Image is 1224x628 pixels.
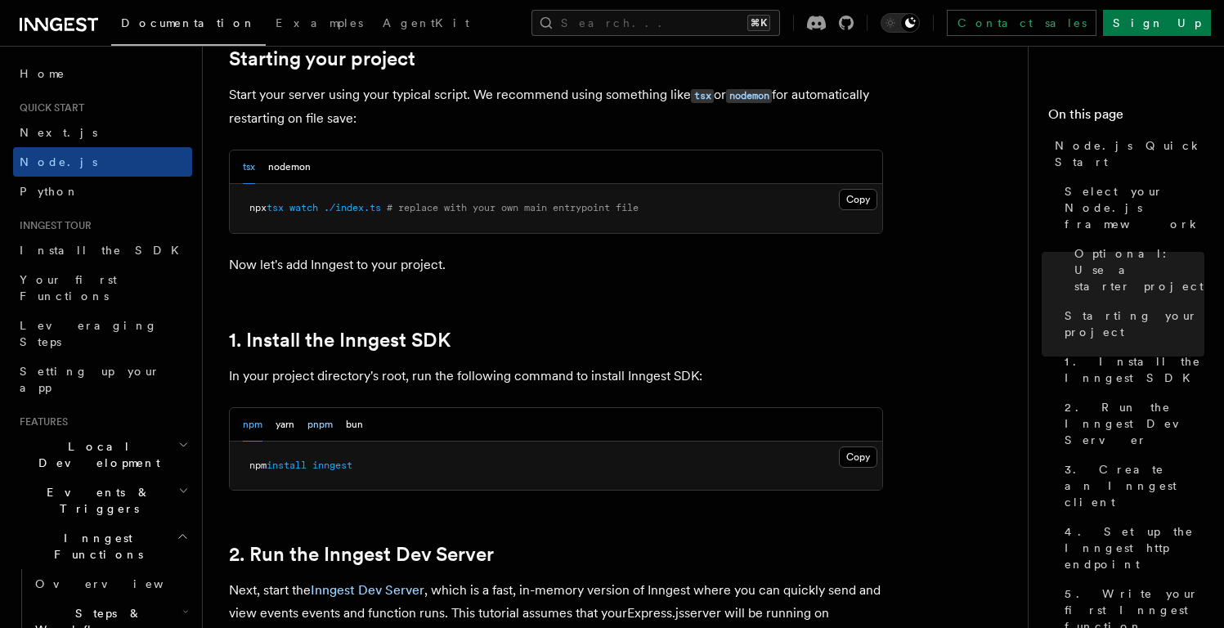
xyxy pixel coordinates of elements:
[1065,523,1204,572] span: 4. Set up the Inngest http endpoint
[266,5,373,44] a: Examples
[1065,183,1204,232] span: Select your Node.js framework
[1065,399,1204,448] span: 2. Run the Inngest Dev Server
[346,408,363,442] button: bun
[229,543,494,566] a: 2. Run the Inngest Dev Server
[20,155,97,168] span: Node.js
[1065,461,1204,510] span: 3. Create an Inngest client
[111,5,266,46] a: Documentation
[13,484,178,517] span: Events & Triggers
[13,219,92,232] span: Inngest tour
[881,13,920,33] button: Toggle dark mode
[383,16,469,29] span: AgentKit
[311,582,424,598] a: Inngest Dev Server
[20,126,97,139] span: Next.js
[243,408,262,442] button: npm
[13,415,68,428] span: Features
[20,365,160,394] span: Setting up your app
[1055,137,1204,170] span: Node.js Quick Start
[387,202,639,213] span: # replace with your own main entrypoint file
[229,329,451,352] a: 1. Install the Inngest SDK
[1065,307,1204,340] span: Starting your project
[1065,353,1204,386] span: 1. Install the Inngest SDK
[726,89,772,103] code: nodemon
[13,59,192,88] a: Home
[839,189,877,210] button: Copy
[13,478,192,523] button: Events & Triggers
[1058,392,1204,455] a: 2. Run the Inngest Dev Server
[13,235,192,265] a: Install the SDK
[13,432,192,478] button: Local Development
[839,446,877,468] button: Copy
[13,118,192,147] a: Next.js
[29,569,192,599] a: Overview
[13,311,192,357] a: Leveraging Steps
[13,438,178,471] span: Local Development
[947,10,1096,36] a: Contact sales
[276,408,294,442] button: yarn
[1048,131,1204,177] a: Node.js Quick Start
[229,365,883,388] p: In your project directory's root, run the following command to install Inngest SDK:
[1074,245,1204,294] span: Optional: Use a starter project
[229,253,883,276] p: Now let's add Inngest to your project.
[1058,347,1204,392] a: 1. Install the Inngest SDK
[691,87,714,102] a: tsx
[276,16,363,29] span: Examples
[13,357,192,402] a: Setting up your app
[20,65,65,82] span: Home
[1048,105,1204,131] h4: On this page
[307,408,333,442] button: pnpm
[726,87,772,102] a: nodemon
[289,202,318,213] span: watch
[13,101,84,114] span: Quick start
[20,319,158,348] span: Leveraging Steps
[20,273,117,303] span: Your first Functions
[35,577,204,590] span: Overview
[243,150,255,184] button: tsx
[13,265,192,311] a: Your first Functions
[13,147,192,177] a: Node.js
[312,460,352,471] span: inngest
[13,177,192,206] a: Python
[13,530,177,563] span: Inngest Functions
[1068,239,1204,301] a: Optional: Use a starter project
[121,16,256,29] span: Documentation
[373,5,479,44] a: AgentKit
[20,244,189,257] span: Install the SDK
[691,89,714,103] code: tsx
[1103,10,1211,36] a: Sign Up
[531,10,780,36] button: Search...⌘K
[229,47,415,70] a: Starting your project
[1058,301,1204,347] a: Starting your project
[249,202,267,213] span: npx
[13,523,192,569] button: Inngest Functions
[1058,177,1204,239] a: Select your Node.js framework
[249,460,267,471] span: npm
[1058,517,1204,579] a: 4. Set up the Inngest http endpoint
[324,202,381,213] span: ./index.ts
[20,185,79,198] span: Python
[229,83,883,130] p: Start your server using your typical script. We recommend using something like or for automatical...
[268,150,311,184] button: nodemon
[267,460,307,471] span: install
[747,15,770,31] kbd: ⌘K
[267,202,284,213] span: tsx
[1058,455,1204,517] a: 3. Create an Inngest client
